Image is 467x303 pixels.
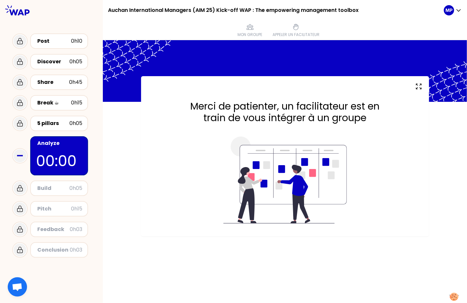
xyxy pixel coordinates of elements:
[154,101,416,124] h2: Merci de patienter, un facilitateur est en train de vous intégrer à un groupe
[444,5,462,15] button: MP
[37,205,71,213] div: Pitch
[70,226,82,233] div: 0h03
[71,37,82,45] div: 0h10
[37,99,71,107] div: Break ☕
[69,184,82,192] div: 0h05
[270,21,322,40] button: Appeler un facilitateur
[235,21,265,40] button: Mon groupe
[69,120,82,127] div: 0h05
[37,184,69,192] div: Build
[238,32,262,37] p: Mon groupe
[36,150,82,172] p: 00:00
[37,226,70,233] div: Feedback
[8,277,27,297] div: Ouvrir le chat
[37,246,70,254] div: Conclusion
[37,37,71,45] div: Post
[37,58,69,66] div: Discover
[37,120,69,127] div: 5 pillars
[273,32,319,37] p: Appeler un facilitateur
[71,99,82,107] div: 0h15
[37,139,82,147] div: Analyze
[69,58,82,66] div: 0h05
[69,78,82,86] div: 0h45
[71,205,82,213] div: 0h15
[70,246,82,254] div: 0h03
[445,7,453,13] p: MP
[37,78,69,86] div: Share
